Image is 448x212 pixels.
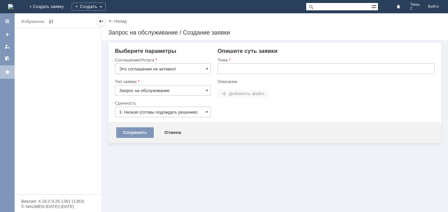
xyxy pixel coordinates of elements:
div: Создать [72,3,106,11]
span: Расширенный поиск [371,3,378,9]
span: 2 [410,7,420,11]
div: Соглашение/Услуга [115,58,210,62]
a: Создать заявку [2,29,13,40]
div: Версия: 4.18.0.9.26.1362 (1362) [21,199,94,203]
div: © NAUMEN [DATE]-[DATE] [21,204,94,209]
div: Описание [218,79,433,84]
div: Срочность [115,101,210,105]
a: Мои заявки [2,41,13,52]
span: Опишите суть заявки [218,48,278,54]
div: Тема [218,58,433,62]
div: Избранное [21,18,45,26]
img: logo [8,4,13,9]
div: Запрос на обслуживание / Создание заявки [108,29,441,36]
a: Мои согласования [2,53,13,64]
span: Тверь [410,3,420,7]
div: Скрыть меню [97,17,105,25]
span: Редактирование избранного [47,18,55,26]
a: Перейти на домашнюю страницу [8,4,13,9]
span: Выберите параметры [115,48,176,54]
a: Назад [114,19,127,24]
div: Тип заявки [115,79,210,84]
